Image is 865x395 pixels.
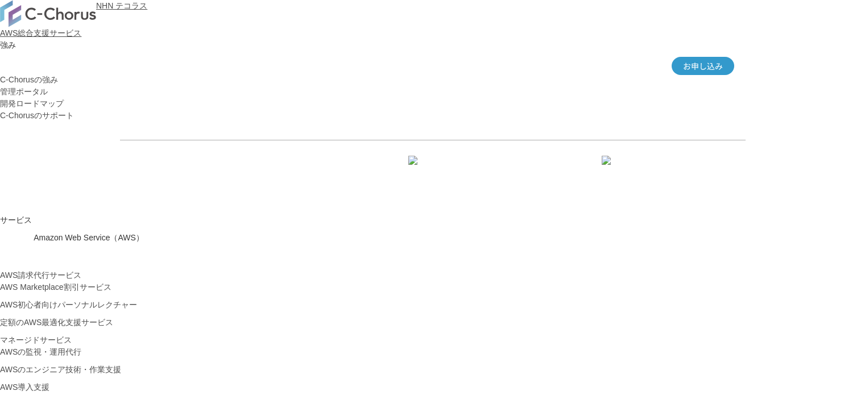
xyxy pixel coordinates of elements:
img: 矢印 [408,156,417,189]
span: お申し込み [672,60,734,72]
a: お申し込み [672,57,734,75]
span: Amazon Web Service（AWS） [34,233,144,242]
a: アカウント構成 [547,60,602,72]
a: 特長 [515,60,531,72]
a: Chorus-RI [618,60,655,72]
img: 矢印 [602,156,611,189]
a: まずは相談する [438,159,620,186]
a: 資料を請求する [245,159,427,186]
